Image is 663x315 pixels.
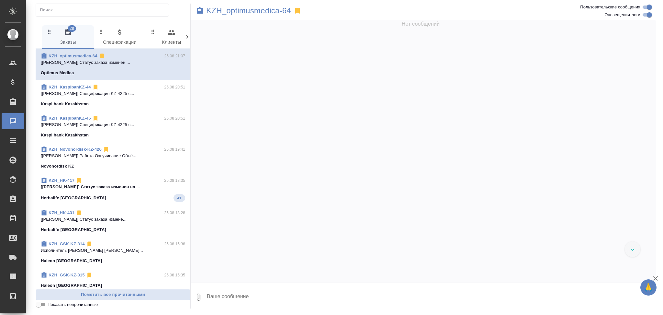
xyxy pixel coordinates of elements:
a: KZH_GSK-KZ-315 [49,273,85,277]
a: KZH_KaspibanKZ-45 [49,116,91,121]
span: Клиенты [150,29,194,46]
p: Haleon [GEOGRAPHIC_DATA] [41,258,102,264]
a: KZH_optimusmedica-64 [206,7,291,14]
div: KZH_HK-43125.08 18:28[[PERSON_NAME]] Статус заказа измене...Herbalife [GEOGRAPHIC_DATA] [36,206,190,237]
svg: Отписаться [76,177,82,184]
svg: Отписаться [86,272,93,278]
span: Показать непрочитанные [48,301,98,308]
p: 25.08 20:51 [164,115,185,122]
p: Kaspi bank Kazakhstan [41,132,89,138]
p: Optimus Medica [41,70,74,76]
p: [[PERSON_NAME]] Спецификация KZ-4225 с... [41,90,185,97]
p: Novonordisk KZ [41,163,74,169]
span: Спецификации [98,29,142,46]
p: 25.08 15:35 [164,272,185,278]
svg: Отписаться [92,115,99,122]
span: 41 [174,195,185,201]
p: [[PERSON_NAME]] Статус заказа измене... [41,216,185,223]
p: [[PERSON_NAME]] Спецификация KZ-4225 с... [41,122,185,128]
div: KZH_GSK-KZ-31425.08 15:38Исполнитель [PERSON_NAME] [PERSON_NAME]...Haleon [GEOGRAPHIC_DATA] [36,237,190,268]
p: [[PERSON_NAME]] Статус заказа изменен на ... [41,184,185,190]
a: KZH_HK-417 [49,178,74,183]
a: KZH_Novonordisk-KZ-426 [49,147,102,152]
span: Заказы [46,29,90,46]
p: Kaspi bank Kazakhstan [41,101,89,107]
svg: Отписаться [99,53,105,59]
div: KZH_optimusmedica-6425.08 21:07[[PERSON_NAME]] Статус заказа изменен ...Optimus Medica [36,49,190,80]
div: KZH_Novonordisk-KZ-42625.08 19:41[[PERSON_NAME]] Работа Озвучивание Объё...Novonordisk KZ [36,142,190,173]
p: 25.08 18:28 [164,210,185,216]
div: KZH_KaspibanKZ-4525.08 20:51[[PERSON_NAME]] Спецификация KZ-4225 с...Kaspi bank Kazakhstan [36,111,190,142]
a: KZH_GSK-KZ-314 [49,241,85,246]
svg: Зажми и перетащи, чтобы поменять порядок вкладок [98,29,104,35]
input: Поиск [40,6,169,15]
span: Пометить все прочитанными [39,291,187,298]
button: Пометить все прочитанными [36,289,190,300]
p: [[PERSON_NAME]] Статус заказа изменен ... [41,59,185,66]
p: 25.08 21:07 [164,53,185,59]
a: KZH_optimusmedica-64 [49,53,97,58]
span: 🙏 [643,281,654,294]
svg: Зажми и перетащи, чтобы поменять порядок вкладок [150,29,156,35]
svg: Отписаться [92,84,99,90]
svg: Отписаться [103,146,109,153]
p: 25.08 15:38 [164,241,185,247]
span: Оповещения-логи [604,12,640,18]
div: KZH_HK-41725.08 18:35[[PERSON_NAME]] Статус заказа изменен на ...Herbalife [GEOGRAPHIC_DATA]41 [36,173,190,206]
svg: Зажми и перетащи, чтобы поменять порядок вкладок [46,29,52,35]
p: Herbalife [GEOGRAPHIC_DATA] [41,195,106,201]
span: Пользовательские сообщения [580,4,640,10]
p: 25.08 20:51 [164,84,185,90]
a: KZH_KaspibanKZ-44 [49,85,91,89]
p: 25.08 18:35 [164,177,185,184]
svg: Отписаться [86,241,93,247]
p: Исполнитель [PERSON_NAME] [PERSON_NAME]... [41,247,185,254]
p: Herbalife [GEOGRAPHIC_DATA] [41,227,106,233]
div: KZH_KaspibanKZ-4425.08 20:51[[PERSON_NAME]] Спецификация KZ-4225 с...Kaspi bank Kazakhstan [36,80,190,111]
a: KZH_HK-431 [49,210,74,215]
p: Haleon [GEOGRAPHIC_DATA] [41,282,102,289]
div: KZH_GSK-KZ-31525.08 15:35Haleon [GEOGRAPHIC_DATA] [36,268,190,293]
p: 25.08 19:41 [164,146,185,153]
p: [[PERSON_NAME]] Работа Озвучивание Объё... [41,153,185,159]
span: 28 [68,25,76,32]
button: 🙏 [640,279,657,296]
svg: Отписаться [76,210,82,216]
span: Нет сообщений [402,20,440,28]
